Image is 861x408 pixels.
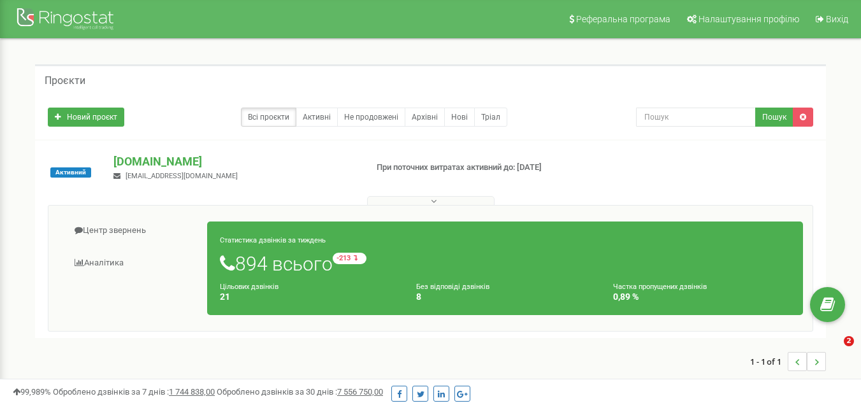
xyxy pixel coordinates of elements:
[844,336,854,346] span: 2
[416,292,593,302] h4: 8
[296,108,338,127] a: Активні
[45,75,85,87] h5: Проєкти
[220,292,397,302] h4: 21
[113,153,356,170] p: [DOMAIN_NAME]
[333,253,366,264] small: -213
[58,215,208,246] a: Центр звернень
[636,108,756,127] input: Пошук
[377,162,554,174] p: При поточних витратах активний до: [DATE]
[13,387,51,397] span: 99,989%
[220,253,790,274] h1: 894 всього
[217,387,383,397] span: Оброблено дзвінків за 30 днів :
[613,283,707,291] small: Частка пропущених дзвінків
[444,108,475,127] a: Нові
[826,14,848,24] span: Вихід
[50,167,91,178] span: Активний
[337,387,383,397] u: 7 556 750,00
[613,292,790,302] h4: 0,89 %
[416,283,489,291] small: Без відповіді дзвінків
[53,387,215,397] span: Оброблено дзвінків за 7 днів :
[818,336,848,367] iframe: Intercom live chat
[169,387,215,397] u: 1 744 838,00
[750,339,826,384] nav: ...
[474,108,507,127] a: Тріал
[405,108,445,127] a: Архівні
[755,108,793,127] button: Пошук
[576,14,670,24] span: Реферальна програма
[241,108,296,127] a: Всі проєкти
[698,14,799,24] span: Налаштування профілю
[220,236,326,244] small: Статистика дзвінків за тиждень
[126,172,238,180] span: [EMAIL_ADDRESS][DOMAIN_NAME]
[750,352,788,371] span: 1 - 1 of 1
[220,283,279,291] small: Цільових дзвінків
[337,108,405,127] a: Не продовжені
[48,108,124,127] a: Новий проєкт
[58,248,208,279] a: Аналiтика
